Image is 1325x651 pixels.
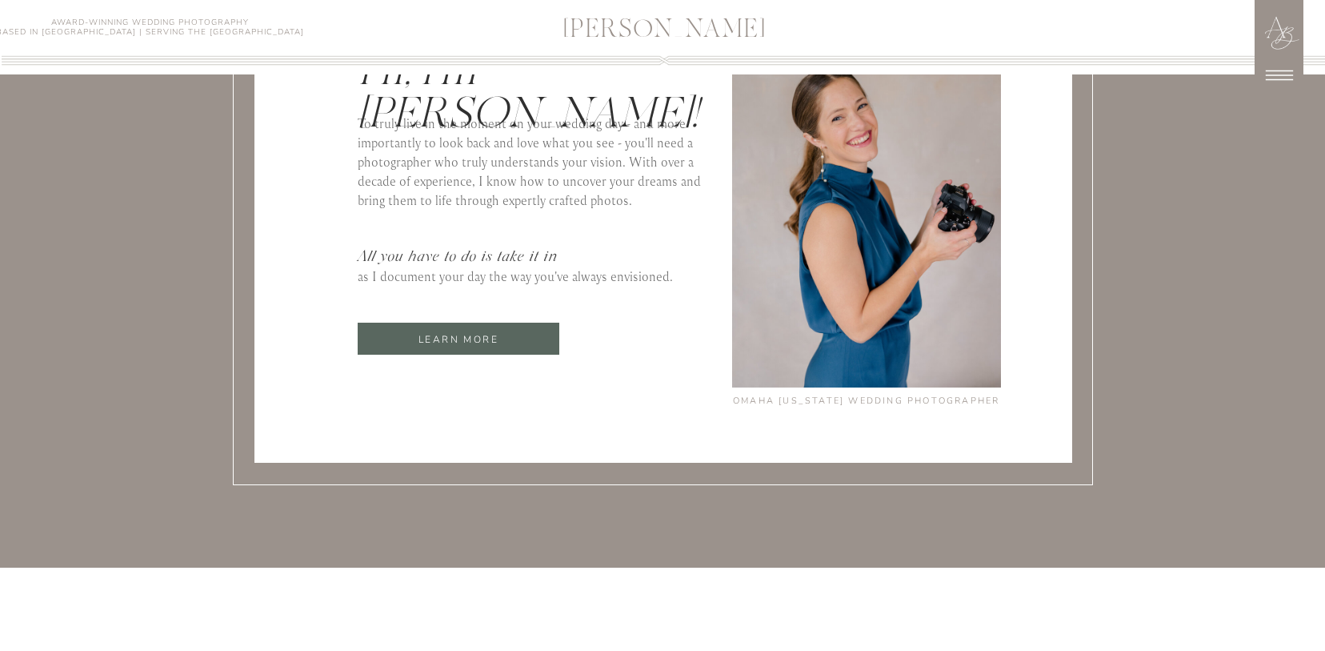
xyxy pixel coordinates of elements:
i: Hi, I'm [PERSON_NAME]! [358,46,699,137]
p: as I document your day the way you've always envisioned. [358,267,691,280]
a: learn more [358,330,559,348]
a: [PERSON_NAME] [475,17,854,46]
p: To truly live in the moment on your wedding day - and more importantly to look back and love what... [358,114,717,218]
h2: Omaha [US_STATE] Wedding Photographer [733,392,1001,410]
h2: All you have to do is take it in [358,247,573,267]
